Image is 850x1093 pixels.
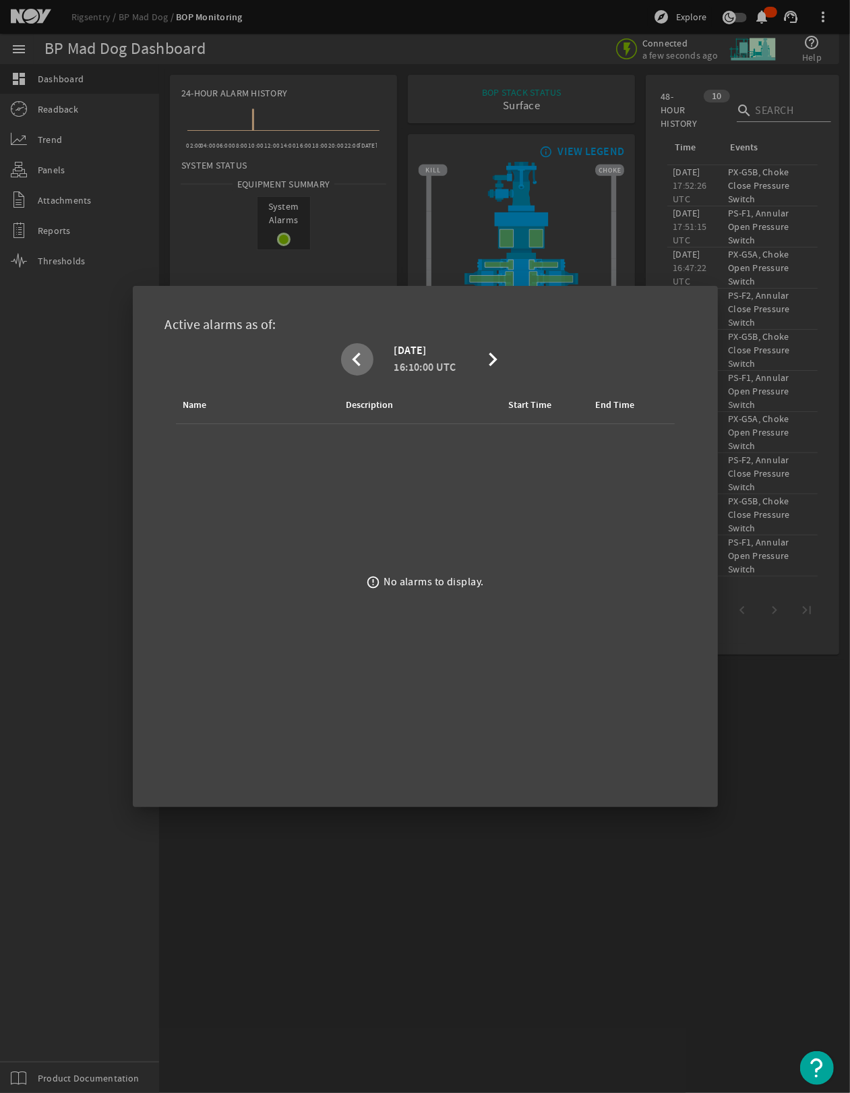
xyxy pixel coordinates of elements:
[506,398,564,413] div: Start Time
[344,398,405,413] div: Description
[394,343,427,357] legacy-datetime-component: [DATE]
[394,360,456,374] legacy-datetime-component: 16:10:00 UTC
[595,398,634,413] div: End Time
[800,1051,834,1085] button: Open Resource Center
[593,398,646,413] div: End Time
[149,302,702,342] div: Active alarms as of:
[344,351,371,367] mat-icon: chevron_left
[181,398,219,413] div: Name
[508,398,551,413] div: Start Time
[346,398,393,413] div: Description
[366,575,380,589] mat-icon: error_outline
[480,351,507,367] mat-icon: chevron_right
[183,398,207,413] div: Name
[384,574,483,590] div: No alarms to display.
